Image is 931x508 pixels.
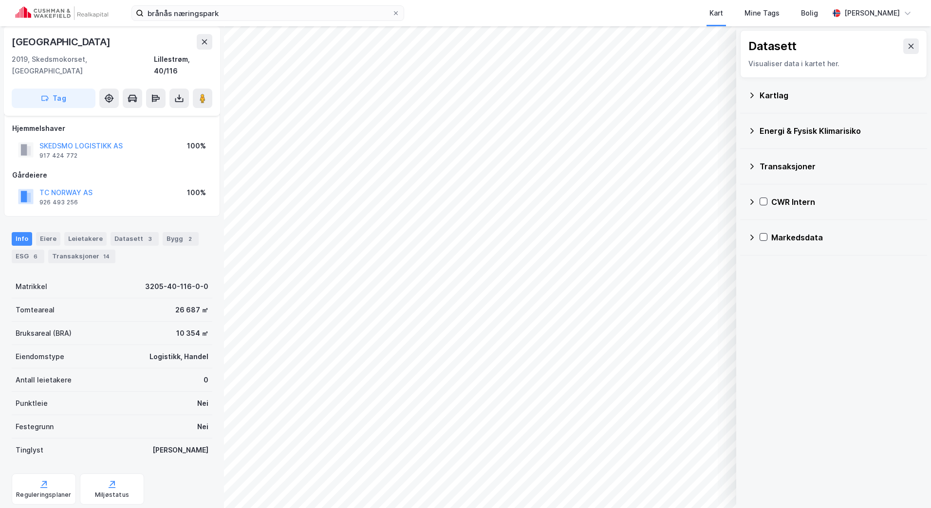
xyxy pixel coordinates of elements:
[771,232,919,243] div: Markedsdata
[187,187,206,199] div: 100%
[176,327,208,339] div: 10 354 ㎡
[204,374,208,386] div: 0
[12,250,44,263] div: ESG
[197,398,208,409] div: Nei
[145,281,208,292] div: 3205-40-116-0-0
[16,374,72,386] div: Antall leietakere
[16,421,54,433] div: Festegrunn
[16,398,48,409] div: Punktleie
[760,90,919,101] div: Kartlag
[39,199,78,206] div: 926 493 256
[154,54,212,77] div: Lillestrøm, 40/116
[187,140,206,152] div: 100%
[748,58,919,70] div: Visualiser data i kartet her.
[145,234,155,244] div: 3
[16,351,64,363] div: Eiendomstype
[185,234,195,244] div: 2
[709,7,723,19] div: Kart
[882,461,931,508] iframe: Chat Widget
[149,351,208,363] div: Logistikk, Handel
[16,327,72,339] div: Bruksareal (BRA)
[175,304,208,316] div: 26 687 ㎡
[12,232,32,246] div: Info
[760,161,919,172] div: Transaksjoner
[16,6,108,20] img: cushman-wakefield-realkapital-logo.202ea83816669bd177139c58696a8fa1.svg
[197,421,208,433] div: Nei
[39,152,77,160] div: 917 424 772
[12,89,95,108] button: Tag
[12,34,112,50] div: [GEOGRAPHIC_DATA]
[882,461,931,508] div: Kontrollprogram for chat
[36,232,60,246] div: Eiere
[844,7,900,19] div: [PERSON_NAME]
[12,123,212,134] div: Hjemmelshaver
[760,125,919,137] div: Energi & Fysisk Klimarisiko
[771,196,919,208] div: CWR Intern
[64,232,107,246] div: Leietakere
[745,7,780,19] div: Mine Tags
[16,281,47,292] div: Matrikkel
[16,444,43,456] div: Tinglyst
[801,7,818,19] div: Bolig
[748,38,797,54] div: Datasett
[111,232,159,246] div: Datasett
[12,54,154,77] div: 2019, Skedsmokorset, [GEOGRAPHIC_DATA]
[31,252,40,261] div: 6
[16,491,71,499] div: Reguleringsplaner
[101,252,112,261] div: 14
[152,444,208,456] div: [PERSON_NAME]
[95,491,129,499] div: Miljøstatus
[12,169,212,181] div: Gårdeiere
[48,250,115,263] div: Transaksjoner
[163,232,199,246] div: Bygg
[144,6,392,20] input: Søk på adresse, matrikkel, gårdeiere, leietakere eller personer
[16,304,55,316] div: Tomteareal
